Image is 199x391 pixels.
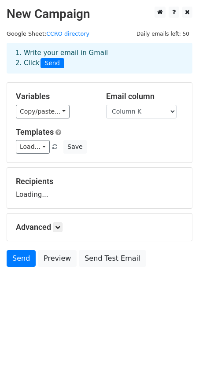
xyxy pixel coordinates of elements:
h5: Variables [16,92,93,101]
small: Google Sheet: [7,30,89,37]
button: Save [63,140,86,154]
a: Daily emails left: 50 [133,30,192,37]
h5: Recipients [16,177,183,186]
a: CCRO directory [46,30,89,37]
span: Send [41,58,64,69]
div: Loading... [16,177,183,199]
a: Send Test Email [79,250,146,267]
a: Templates [16,127,54,136]
a: Copy/paste... [16,105,70,118]
h5: Advanced [16,222,183,232]
a: Load... [16,140,50,154]
span: Daily emails left: 50 [133,29,192,39]
a: Send [7,250,36,267]
h5: Email column [106,92,183,101]
a: Preview [38,250,77,267]
div: 1. Write your email in Gmail 2. Click [9,48,190,68]
h2: New Campaign [7,7,192,22]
